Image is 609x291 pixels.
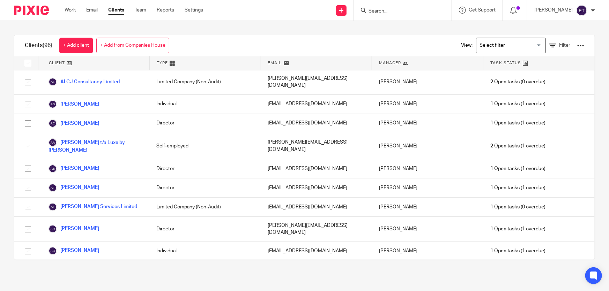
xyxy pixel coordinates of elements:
[372,70,483,94] div: [PERSON_NAME]
[261,159,372,178] div: [EMAIL_ADDRESS][DOMAIN_NAME]
[261,95,372,114] div: [EMAIL_ADDRESS][DOMAIN_NAME]
[86,7,98,14] a: Email
[490,184,520,191] span: 1 Open tasks
[490,225,545,232] span: (1 overdue)
[149,178,261,197] div: Director
[490,100,520,107] span: 1 Open tasks
[490,60,521,66] span: Task Status
[49,78,57,86] img: svg%3E
[49,184,57,192] img: svg%3E
[490,100,545,107] span: (1 overdue)
[149,159,261,178] div: Director
[490,143,520,150] span: 2 Open tasks
[49,225,57,233] img: svg%3E
[135,7,146,14] a: Team
[49,78,120,86] a: ALCJ Consultancy Limited
[372,217,483,242] div: [PERSON_NAME]
[43,43,52,48] span: (96)
[372,133,483,159] div: [PERSON_NAME]
[49,203,57,211] img: svg%3E
[372,95,483,114] div: [PERSON_NAME]
[21,56,35,70] input: Select all
[49,247,99,255] a: [PERSON_NAME]
[490,247,520,254] span: 1 Open tasks
[379,60,401,66] span: Manager
[14,6,49,15] img: Pixie
[49,225,99,233] a: [PERSON_NAME]
[49,203,137,211] a: [PERSON_NAME] Services Limited
[261,242,372,260] div: [EMAIL_ADDRESS][DOMAIN_NAME]
[490,78,545,85] span: (0 overdue)
[372,159,483,178] div: [PERSON_NAME]
[185,7,203,14] a: Settings
[261,198,372,216] div: [EMAIL_ADDRESS][DOMAIN_NAME]
[477,39,542,52] input: Search for option
[149,95,261,114] div: Individual
[49,100,57,108] img: svg%3E
[372,242,483,260] div: [PERSON_NAME]
[490,204,520,210] span: 1 Open tasks
[108,7,124,14] a: Clients
[372,198,483,216] div: [PERSON_NAME]
[49,100,99,108] a: [PERSON_NAME]
[49,60,65,66] span: Client
[576,5,587,16] img: svg%3E
[261,70,372,94] div: [PERSON_NAME][EMAIL_ADDRESS][DOMAIN_NAME]
[490,184,545,191] span: (1 overdue)
[96,38,169,53] a: + Add from Companies House
[49,247,57,255] img: svg%3E
[49,138,57,147] img: svg%3E
[534,7,573,14] p: [PERSON_NAME]
[490,225,520,232] span: 1 Open tasks
[476,38,546,53] div: Search for option
[490,78,520,85] span: 2 Open tasks
[157,7,174,14] a: Reports
[59,38,93,53] a: + Add client
[149,217,261,242] div: Director
[157,60,168,66] span: Type
[490,204,545,210] span: (0 overdue)
[149,133,261,159] div: Self-employed
[149,114,261,133] div: Director
[451,35,584,56] div: View:
[49,184,99,192] a: [PERSON_NAME]
[261,217,372,242] div: [PERSON_NAME][EMAIL_ADDRESS][DOMAIN_NAME]
[49,119,57,128] img: svg%3E
[490,247,545,254] span: (1 overdue)
[65,7,76,14] a: Work
[469,8,496,13] span: Get Support
[490,120,545,127] span: (1 overdue)
[372,178,483,197] div: [PERSON_NAME]
[261,133,372,159] div: [PERSON_NAME][EMAIL_ADDRESS][DOMAIN_NAME]
[268,60,282,66] span: Email
[261,114,372,133] div: [EMAIL_ADDRESS][DOMAIN_NAME]
[49,164,57,173] img: svg%3E
[261,178,372,197] div: [EMAIL_ADDRESS][DOMAIN_NAME]
[368,8,431,15] input: Search
[490,120,520,127] span: 1 Open tasks
[49,164,99,173] a: [PERSON_NAME]
[559,43,570,48] span: Filter
[49,119,99,128] a: [PERSON_NAME]
[149,198,261,216] div: Limited Company (Non-Audit)
[372,114,483,133] div: [PERSON_NAME]
[49,138,142,154] a: [PERSON_NAME] t/a Luxe by [PERSON_NAME]
[490,165,520,172] span: 1 Open tasks
[490,165,545,172] span: (1 overdue)
[490,143,545,150] span: (1 overdue)
[149,70,261,94] div: Limited Company (Non-Audit)
[25,42,52,49] h1: Clients
[149,242,261,260] div: Individual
